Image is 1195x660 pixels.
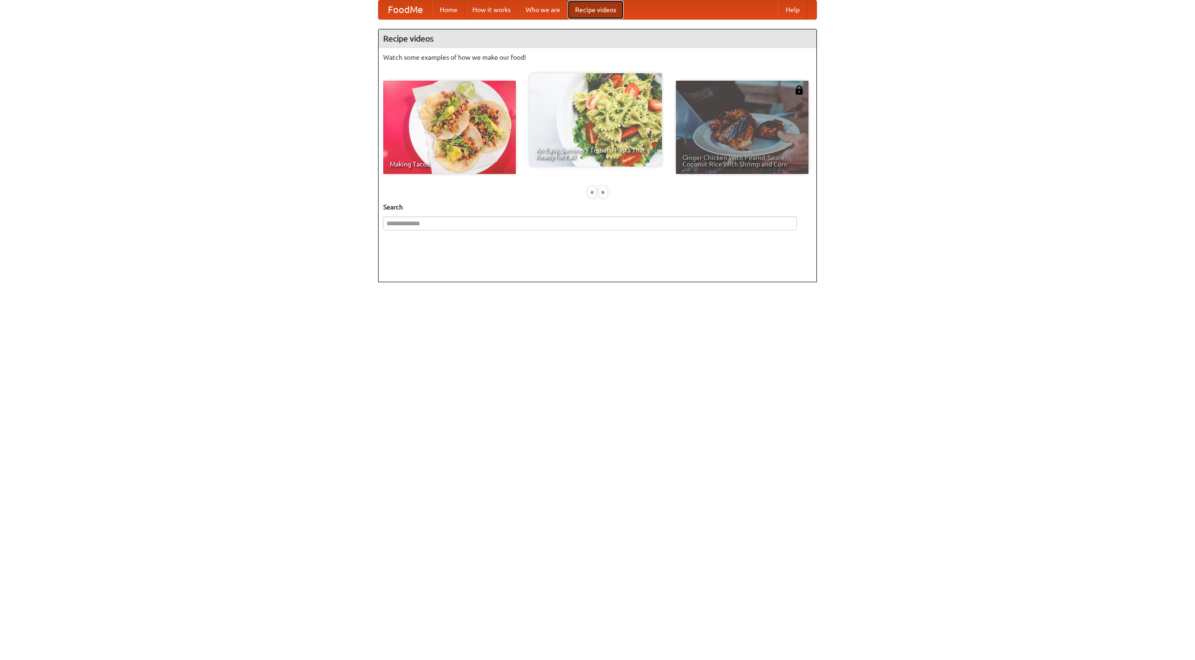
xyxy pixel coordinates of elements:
img: 483408.png [794,85,804,95]
a: Help [778,0,807,19]
a: Home [432,0,465,19]
a: FoodMe [379,0,432,19]
div: » [599,186,607,198]
span: Making Tacos [390,161,509,167]
div: « [588,186,596,198]
p: Watch some examples of how we make our food! [383,53,812,62]
span: An Easy, Summery Tomato Pasta That's Ready for Fall [536,147,655,160]
a: An Easy, Summery Tomato Pasta That's Ready for Fall [529,73,662,167]
a: How it works [465,0,518,19]
a: Recipe videos [568,0,624,19]
h5: Search [383,202,812,212]
h4: Recipe videos [379,29,816,48]
a: Making Tacos [383,81,516,174]
a: Who we are [518,0,568,19]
